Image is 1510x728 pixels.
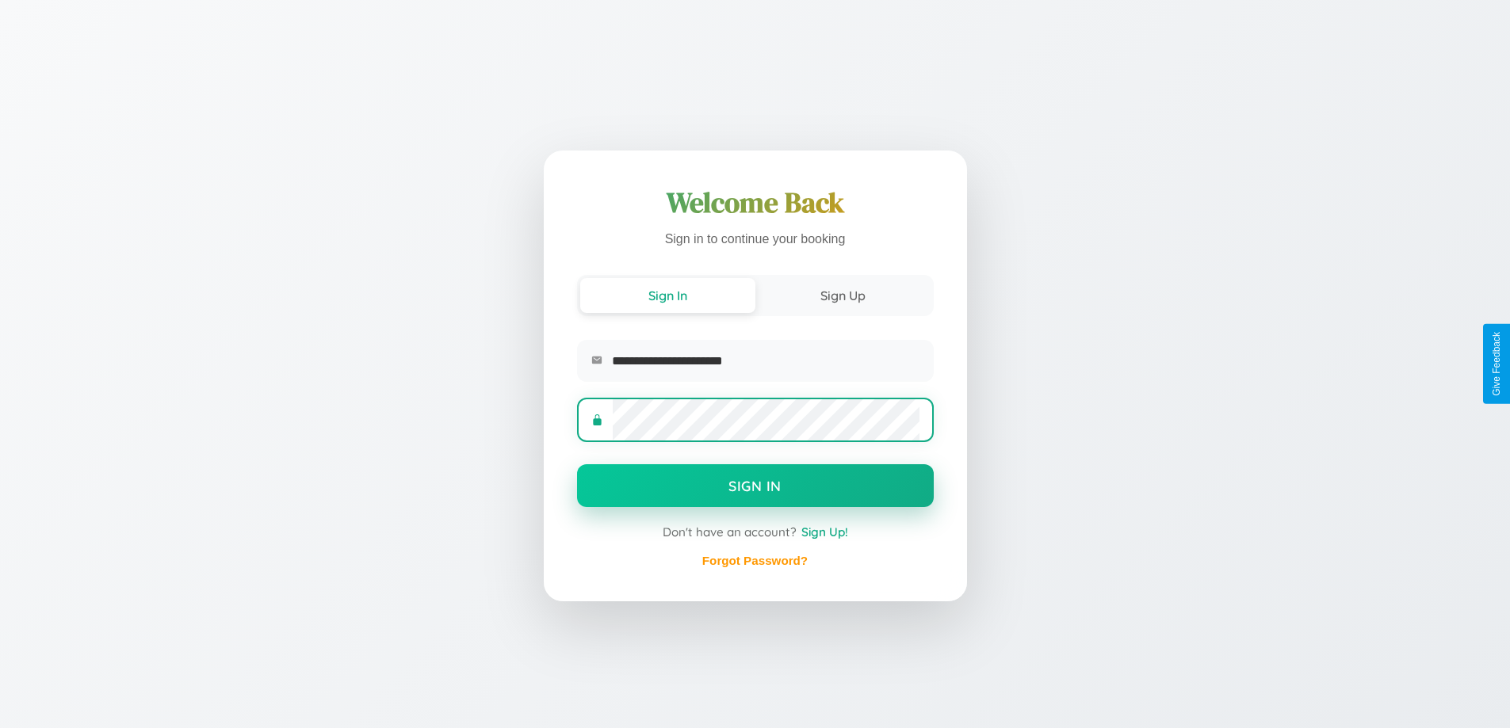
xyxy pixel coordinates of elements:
button: Sign In [580,278,755,313]
button: Sign In [577,464,934,507]
h1: Welcome Back [577,184,934,222]
button: Sign Up [755,278,931,313]
a: Forgot Password? [702,554,808,567]
span: Sign Up! [801,524,848,539]
div: Give Feedback [1491,332,1502,396]
p: Sign in to continue your booking [577,228,934,251]
div: Don't have an account? [577,524,934,539]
